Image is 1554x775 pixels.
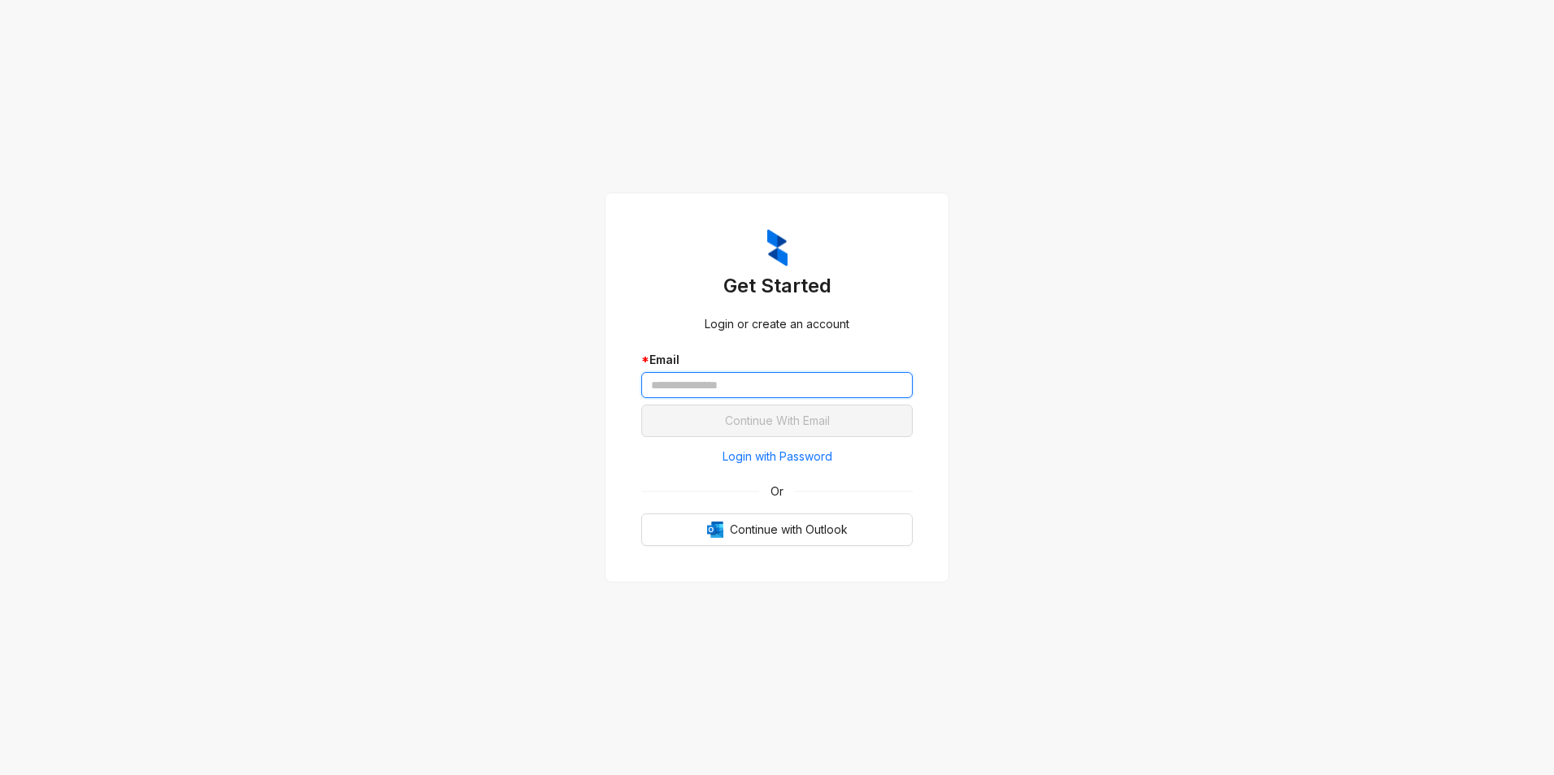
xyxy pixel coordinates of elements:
[641,513,913,546] button: OutlookContinue with Outlook
[641,273,913,299] h3: Get Started
[730,521,848,539] span: Continue with Outlook
[767,229,788,266] img: ZumaIcon
[641,351,913,369] div: Email
[641,405,913,437] button: Continue With Email
[641,444,913,470] button: Login with Password
[707,522,723,538] img: Outlook
[641,315,913,333] div: Login or create an account
[759,483,795,500] span: Or
[723,448,832,465] span: Login with Password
